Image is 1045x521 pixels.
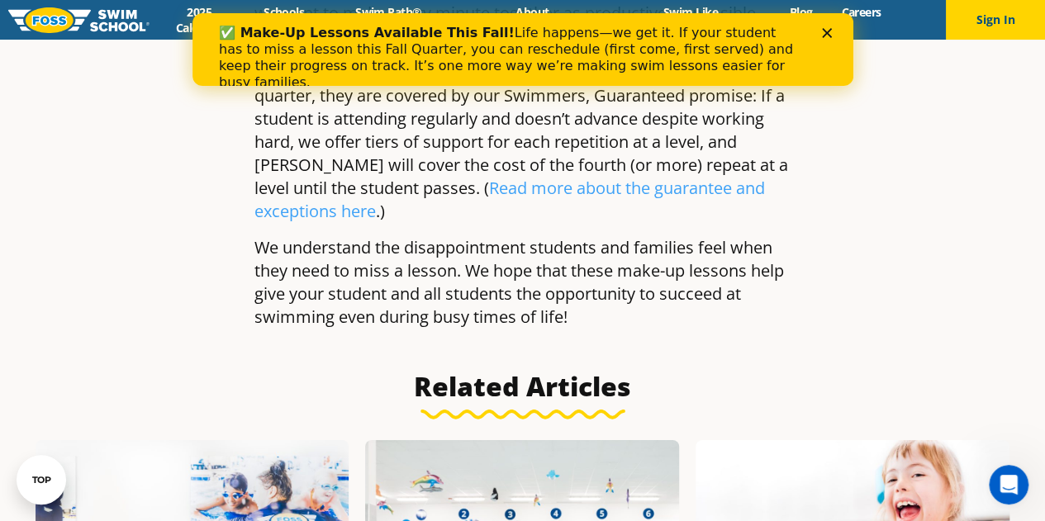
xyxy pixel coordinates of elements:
[319,4,458,36] a: Swim Path® Program
[458,4,606,36] a: About [PERSON_NAME]
[606,4,775,36] a: Swim Like [PERSON_NAME]
[249,4,319,20] a: Schools
[254,38,791,223] p: In addition to our structure, our guarantee exists to encourage regular attendance. If a student ...
[989,465,1028,504] iframe: Intercom live chat
[254,236,791,329] p: We understand the disappointment students and families feel when they need to miss a lesson. We h...
[827,4,895,20] a: Careers
[150,4,249,36] a: 2025 Calendar
[192,13,853,86] iframe: Intercom live chat banner
[775,4,827,20] a: Blog
[36,370,1010,419] h3: Related Articles
[8,7,150,33] img: FOSS Swim School Logo
[254,177,765,222] a: Read more about the guarantee and exceptions here
[32,475,51,485] div: TOP
[26,12,608,78] div: Life happens—we get it. If your student has to miss a lesson this Fall Quarter, you can reschedul...
[26,12,322,27] b: ✅ Make-Up Lessons Available This Fall!
[629,15,646,25] div: Close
